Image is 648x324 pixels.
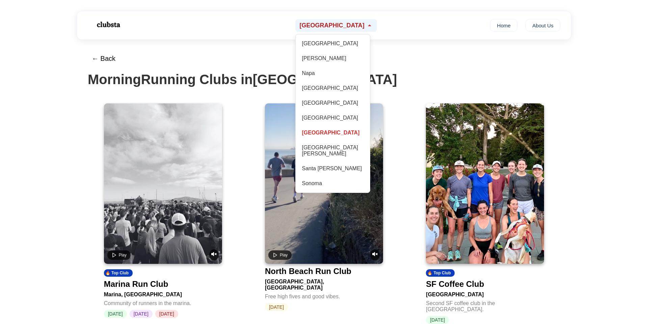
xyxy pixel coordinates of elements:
[490,19,517,32] a: Home
[370,249,380,260] button: Unmute video
[265,267,351,276] div: North Beach Run Club
[525,19,560,32] a: About Us
[119,253,127,257] span: Play
[299,127,367,139] div: [GEOGRAPHIC_DATA]
[426,269,455,277] div: 🔥 Top Club
[426,103,544,324] a: SF Coffee Club🔥 Top ClubSF Coffee Club[GEOGRAPHIC_DATA]Second SF coffee club in the [GEOGRAPHIC_D...
[155,310,178,318] span: [DATE]
[299,97,367,109] div: [GEOGRAPHIC_DATA]
[299,53,367,64] div: [PERSON_NAME]
[104,298,222,306] div: Community of runners in the marina.
[265,103,383,311] a: Play videoUnmute videoNorth Beach Run Club[GEOGRAPHIC_DATA], [GEOGRAPHIC_DATA]Free high fives and...
[88,72,560,87] h1: Morning Running Clubs in [GEOGRAPHIC_DATA]
[299,38,367,49] div: [GEOGRAPHIC_DATA]
[426,298,544,313] div: Second SF coffee club in the [GEOGRAPHIC_DATA].
[104,289,222,298] div: Marina, [GEOGRAPHIC_DATA]
[426,316,449,324] span: [DATE]
[104,269,133,277] div: 🔥 Top Club
[299,178,367,189] div: Sonoma
[104,310,127,318] span: [DATE]
[107,250,131,260] button: Play video
[280,253,288,257] span: Play
[88,51,119,67] button: ← Back
[299,163,367,174] div: Santa [PERSON_NAME]
[104,103,222,318] a: Play videoUnmute video🔥 Top ClubMarina Run ClubMarina, [GEOGRAPHIC_DATA]Community of runners in t...
[299,112,367,124] div: [GEOGRAPHIC_DATA]
[265,303,288,311] span: [DATE]
[426,103,544,264] img: SF Coffee Club
[299,82,367,94] div: [GEOGRAPHIC_DATA]
[268,250,292,260] button: Play video
[265,291,383,300] div: Free high fives and good vibes.
[299,22,364,29] span: [GEOGRAPHIC_DATA]
[426,289,544,298] div: [GEOGRAPHIC_DATA]
[104,279,168,289] div: Marina Run Club
[299,142,367,159] div: [GEOGRAPHIC_DATA][PERSON_NAME]
[209,249,219,260] button: Unmute video
[88,16,128,33] img: Logo
[426,279,484,289] div: SF Coffee Club
[299,68,367,79] div: Napa
[265,276,383,291] div: [GEOGRAPHIC_DATA], [GEOGRAPHIC_DATA]
[130,310,153,318] span: [DATE]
